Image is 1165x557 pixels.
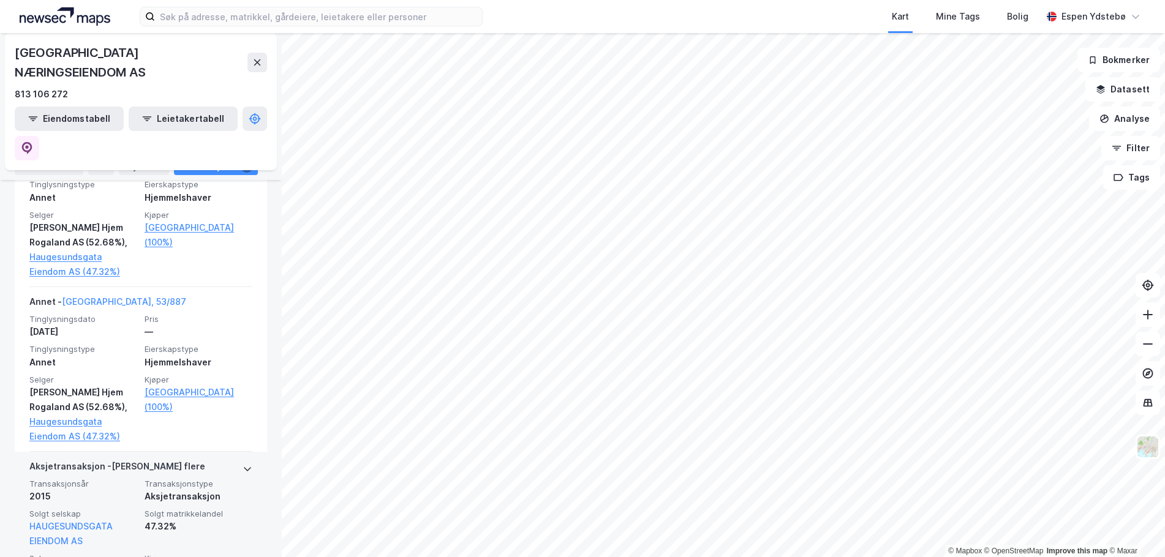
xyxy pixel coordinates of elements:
[29,324,137,339] div: [DATE]
[1136,435,1159,458] img: Z
[145,210,252,220] span: Kjøper
[29,489,137,504] div: 2015
[145,385,252,414] a: [GEOGRAPHIC_DATA] (100%)
[1104,498,1165,557] iframe: Chat Widget
[29,509,137,519] span: Solgt selskap
[145,489,252,504] div: Aksjetransaksjon
[15,107,124,131] button: Eiendomstabell
[1077,48,1160,72] button: Bokmerker
[20,7,110,26] img: logo.a4113a55bc3d86da70a041830d287a7e.svg
[29,294,186,314] div: Annet -
[29,521,113,546] a: HAUGESUNDSGATA EIENDOM AS
[62,296,186,307] a: [GEOGRAPHIC_DATA], 53/887
[29,385,137,414] div: [PERSON_NAME] Hjem Rogaland AS (52.68%),
[29,179,137,190] span: Tinglysningstype
[29,375,137,385] span: Selger
[145,220,252,250] a: [GEOGRAPHIC_DATA] (100%)
[984,547,1044,555] a: OpenStreetMap
[145,355,252,370] div: Hjemmelshaver
[15,43,247,82] div: [GEOGRAPHIC_DATA] NÆRINGSEIENDOM AS
[145,479,252,489] span: Transaksjonstype
[1085,77,1160,102] button: Datasett
[29,190,137,205] div: Annet
[892,9,909,24] div: Kart
[29,314,137,324] span: Tinglysningsdato
[145,179,252,190] span: Eierskapstype
[29,344,137,354] span: Tinglysningstype
[145,190,252,205] div: Hjemmelshaver
[29,220,137,250] div: [PERSON_NAME] Hjem Rogaland AS (52.68%),
[29,479,137,489] span: Transaksjonsår
[129,107,238,131] button: Leietakertabell
[145,519,252,534] div: 47.32%
[1104,498,1165,557] div: Kontrollprogram for chat
[29,414,137,444] a: Haugesundsgata Eiendom AS (47.32%)
[15,87,68,102] div: 813 106 272
[29,355,137,370] div: Annet
[145,324,252,339] div: —
[29,210,137,220] span: Selger
[145,344,252,354] span: Eierskapstype
[1047,547,1107,555] a: Improve this map
[936,9,980,24] div: Mine Tags
[1061,9,1126,24] div: Espen Ydstebø
[1103,165,1160,190] button: Tags
[29,250,137,279] a: Haugesundsgata Eiendom AS (47.32%)
[1101,136,1160,160] button: Filter
[29,459,205,479] div: Aksjetransaksjon - [PERSON_NAME] flere
[1007,9,1028,24] div: Bolig
[145,375,252,385] span: Kjøper
[155,7,482,26] input: Søk på adresse, matrikkel, gårdeiere, leietakere eller personer
[145,509,252,519] span: Solgt matrikkelandel
[1089,107,1160,131] button: Analyse
[145,314,252,324] span: Pris
[948,547,982,555] a: Mapbox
